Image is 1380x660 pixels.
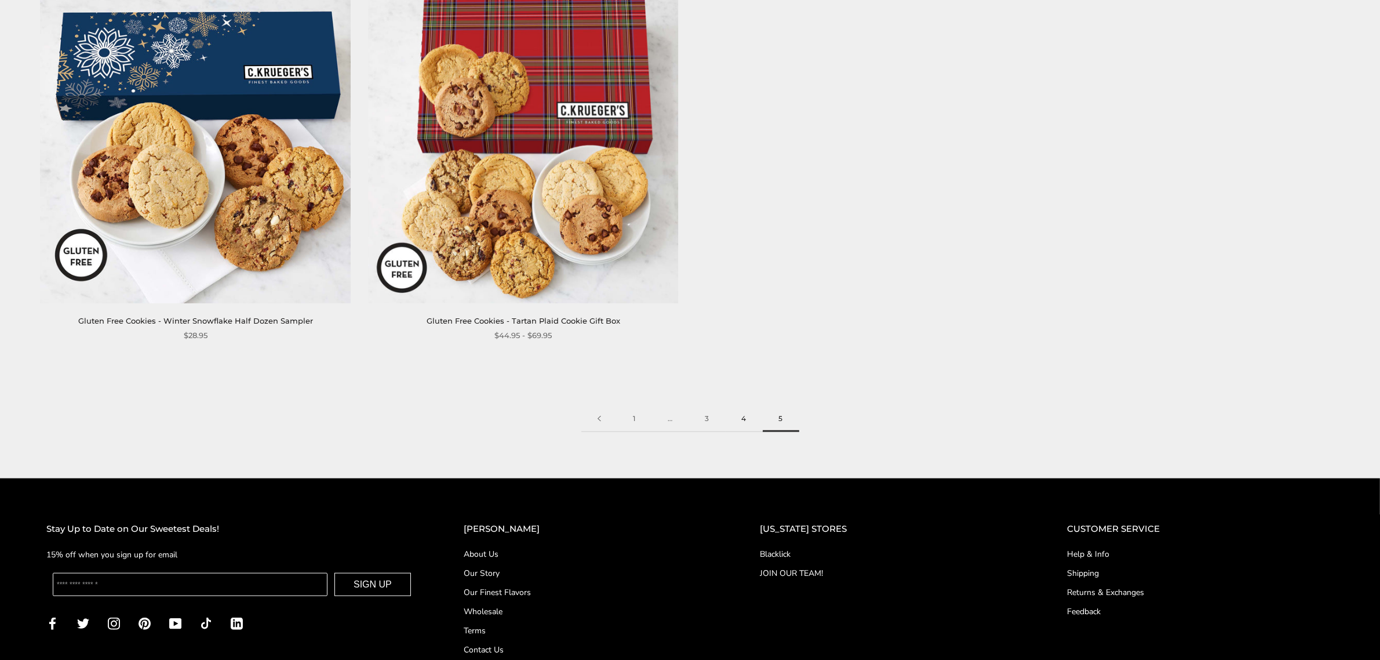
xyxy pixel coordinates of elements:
a: YouTube [169,617,181,630]
button: SIGN UP [334,573,411,596]
a: Pinterest [139,617,151,630]
a: Contact Us [464,644,713,656]
span: … [652,406,689,432]
a: 3 [689,406,726,432]
a: Wholesale [464,605,713,618]
a: Gluten Free Cookies - Tartan Plaid Cookie Gift Box [427,316,620,325]
a: Blacklick [760,548,1021,560]
a: About Us [464,548,713,560]
a: JOIN OUR TEAM! [760,567,1021,579]
a: Our Story [464,567,713,579]
a: Help & Info [1067,548,1334,560]
a: Twitter [77,617,89,630]
h2: [US_STATE] STORES [760,522,1021,536]
a: Feedback [1067,605,1334,618]
h2: [PERSON_NAME] [464,522,713,536]
a: Instagram [108,617,120,630]
h2: Stay Up to Date on Our Sweetest Deals! [46,522,417,536]
span: $28.95 [184,329,207,342]
a: Our Finest Flavors [464,586,713,599]
span: 5 [763,406,799,432]
a: Previous page [581,406,617,432]
a: Shipping [1067,567,1334,579]
input: Enter your email [53,573,327,596]
a: Facebook [46,617,59,630]
a: 1 [617,406,652,432]
a: 4 [726,406,763,432]
span: $44.95 - $69.95 [494,329,552,342]
a: LinkedIn [231,617,243,630]
a: Returns & Exchanges [1067,586,1334,599]
h2: CUSTOMER SERVICE [1067,522,1334,536]
a: Terms [464,625,713,637]
a: Gluten Free Cookies - Winter Snowflake Half Dozen Sampler [78,316,313,325]
a: TikTok [200,617,212,630]
p: 15% off when you sign up for email [46,548,417,561]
